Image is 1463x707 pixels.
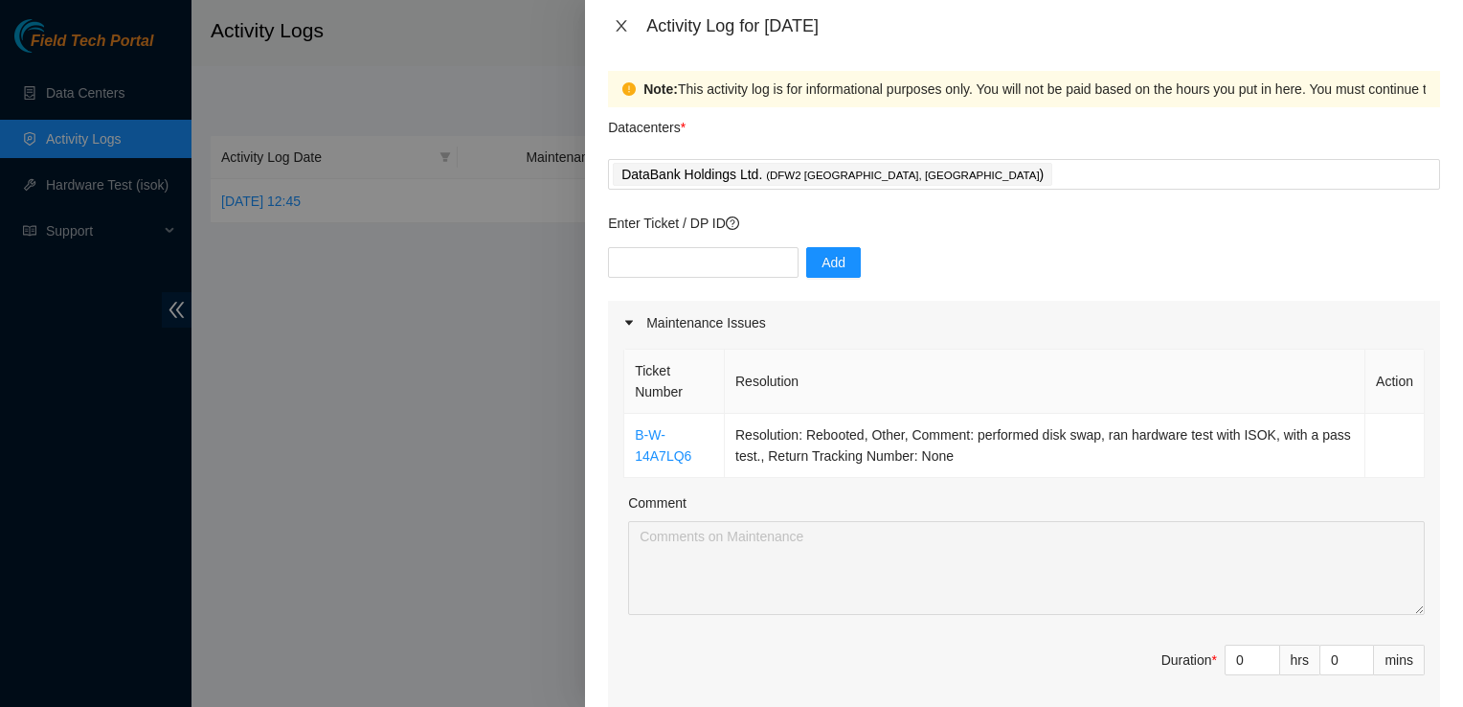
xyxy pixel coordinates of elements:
a: B-W-14A7LQ6 [635,427,691,464]
button: Add [806,247,861,278]
th: Ticket Number [624,350,725,414]
span: close [614,18,629,34]
td: Resolution: Rebooted, Other, Comment: performed disk swap, ran hardware test with ISOK, with a pa... [725,414,1365,478]
span: exclamation-circle [622,82,636,96]
th: Resolution [725,350,1365,414]
strong: Note: [643,79,678,100]
p: DataBank Holdings Ltd. ) [621,164,1044,186]
span: caret-right [623,317,635,329]
div: Maintenance Issues [608,301,1440,345]
textarea: Comment [628,521,1425,615]
span: Add [822,252,845,273]
span: question-circle [726,217,739,230]
button: Close [608,17,635,35]
span: ( DFW2 [GEOGRAPHIC_DATA], [GEOGRAPHIC_DATA] [766,170,1039,181]
th: Action [1365,350,1425,414]
div: mins [1374,645,1425,675]
p: Enter Ticket / DP ID [608,213,1440,234]
div: Duration [1161,650,1217,671]
div: hrs [1280,645,1320,675]
label: Comment [628,492,686,513]
p: Datacenters [608,107,686,138]
div: Activity Log for [DATE] [646,15,1440,36]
